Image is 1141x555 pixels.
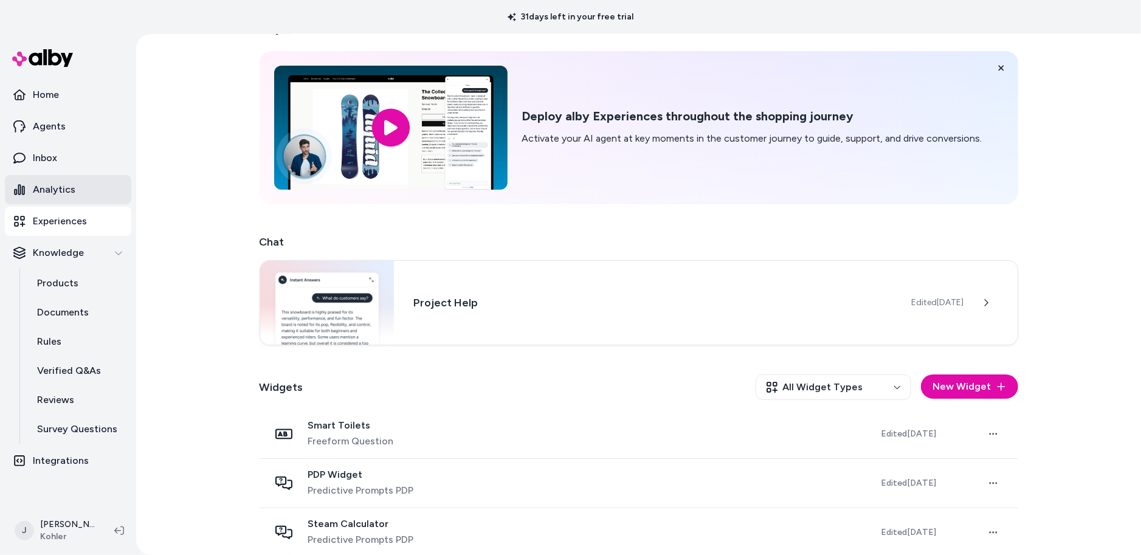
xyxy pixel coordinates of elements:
[413,294,892,311] h3: Project Help
[37,334,61,349] p: Rules
[912,297,964,309] span: Edited [DATE]
[308,419,394,432] span: Smart Toilets
[5,175,131,204] a: Analytics
[40,531,95,543] span: Kohler
[308,533,414,547] span: Predictive Prompts PDP
[37,305,89,320] p: Documents
[37,393,74,407] p: Reviews
[5,446,131,475] a: Integrations
[37,364,101,378] p: Verified Q&As
[881,478,936,488] span: Edited [DATE]
[5,143,131,173] a: Inbox
[25,415,131,444] a: Survey Questions
[37,422,117,436] p: Survey Questions
[33,119,66,134] p: Agents
[308,518,414,530] span: Steam Calculator
[308,469,414,481] span: PDP Widget
[40,519,95,531] p: [PERSON_NAME]
[260,233,1018,250] h2: Chat
[25,269,131,298] a: Products
[5,112,131,141] a: Agents
[25,356,131,385] a: Verified Q&As
[33,214,87,229] p: Experiences
[25,385,131,415] a: Reviews
[5,207,131,236] a: Experiences
[5,238,131,267] button: Knowledge
[25,298,131,327] a: Documents
[522,109,982,124] h2: Deploy alby Experiences throughout the shopping journey
[260,261,395,345] img: Chat widget
[37,276,78,291] p: Products
[33,182,75,197] p: Analytics
[12,49,73,67] img: alby Logo
[260,260,1018,345] a: Chat widgetProject HelpEdited[DATE]
[522,131,982,146] p: Activate your AI agent at key moments in the customer journey to guide, support, and drive conver...
[308,434,394,449] span: Freeform Question
[5,80,131,109] a: Home
[33,151,57,165] p: Inbox
[33,453,89,468] p: Integrations
[25,327,131,356] a: Rules
[500,11,641,23] p: 31 days left in your free trial
[308,483,414,498] span: Predictive Prompts PDP
[881,527,936,537] span: Edited [DATE]
[260,379,303,396] h2: Widgets
[7,511,105,550] button: J[PERSON_NAME]Kohler
[921,374,1018,399] button: New Widget
[756,374,911,400] button: All Widget Types
[33,88,59,102] p: Home
[15,521,34,540] span: J
[881,429,936,439] span: Edited [DATE]
[33,246,84,260] p: Knowledge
